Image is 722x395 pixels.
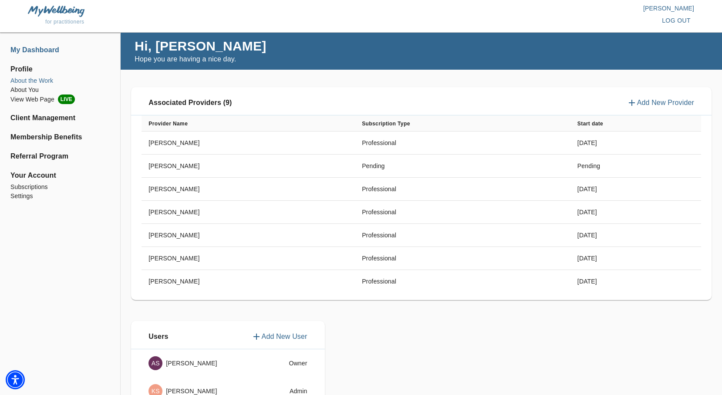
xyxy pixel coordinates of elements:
td: Professional [355,201,570,224]
span: Profile [10,64,110,74]
span: LIVE [58,95,75,104]
div: [PERSON_NAME] [148,356,259,370]
td: Pending [355,155,570,178]
h4: Hi, [PERSON_NAME] [135,38,266,54]
td: [DATE] [570,178,701,201]
td: Professional [355,132,570,155]
p: Add New Provider [637,98,694,108]
p: Add New User [262,331,307,342]
span: for practitioners [45,19,84,25]
b: Provider Name [148,121,188,127]
td: [DATE] [570,132,701,155]
p: Associated Providers (9) [148,98,232,108]
p: AS [152,359,160,368]
td: [PERSON_NAME] [142,247,355,270]
td: Professional [355,178,570,201]
span: Your Account [10,170,110,181]
td: [DATE] [570,270,701,293]
b: Subscription Type [362,121,410,127]
td: [DATE] [570,201,701,224]
td: Professional [355,224,570,247]
td: [PERSON_NAME] [142,132,355,155]
td: [PERSON_NAME] [142,201,355,224]
a: Referral Program [10,151,110,162]
td: [PERSON_NAME] [142,224,355,247]
button: log out [658,13,694,29]
td: [PERSON_NAME] [142,178,355,201]
div: Accessibility Menu [6,370,25,389]
a: Settings [10,192,110,201]
a: View Web PageLIVE [10,95,110,104]
td: [DATE] [570,247,701,270]
a: My Dashboard [10,45,110,55]
a: About the Work [10,76,110,85]
button: Add New Provider [627,98,694,108]
span: log out [662,15,691,26]
td: Professional [355,270,570,293]
p: [PERSON_NAME] [361,4,694,13]
b: Start date [577,121,603,127]
a: Client Management [10,113,110,123]
p: Hope you are having a nice day. [135,54,266,64]
a: Membership Benefits [10,132,110,142]
img: MyWellbeing [28,6,84,17]
a: About You [10,85,110,95]
td: Owner [266,349,314,377]
td: [DATE] [570,224,701,247]
a: Subscriptions [10,182,110,192]
p: Users [148,331,168,342]
td: Professional [355,247,570,270]
td: [PERSON_NAME] [142,155,355,178]
td: Pending [570,155,701,178]
td: [PERSON_NAME] [142,270,355,293]
li: View Web Page [10,95,110,104]
button: Add New User [251,331,307,342]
